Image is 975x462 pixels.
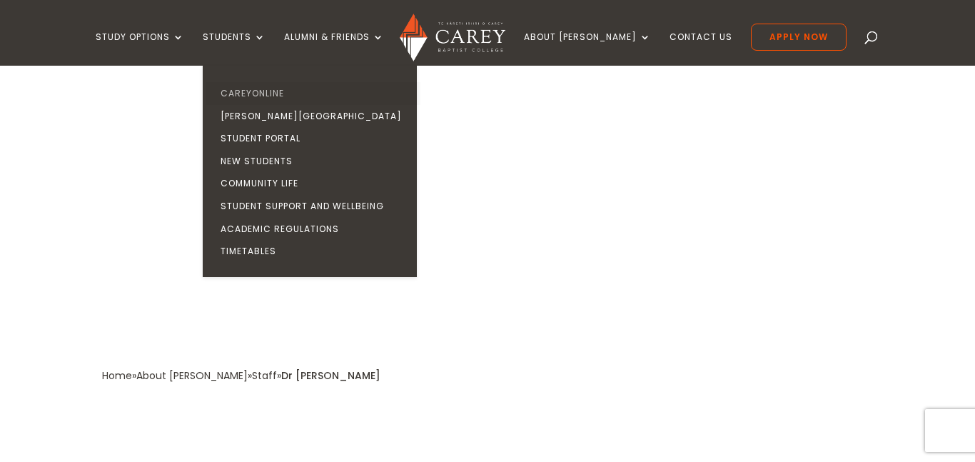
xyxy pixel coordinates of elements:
[206,172,420,195] a: Community Life
[203,32,266,66] a: Students
[206,82,420,105] a: CareyOnline
[102,368,132,383] a: Home
[206,240,420,263] a: Timetables
[400,14,505,61] img: Carey Baptist College
[284,32,384,66] a: Alumni & Friends
[206,127,420,150] a: Student Portal
[102,366,281,386] div: » » »
[206,150,420,173] a: New Students
[281,366,380,386] div: Dr [PERSON_NAME]
[136,368,248,383] a: About [PERSON_NAME]
[206,218,420,241] a: Academic Regulations
[670,32,732,66] a: Contact Us
[96,32,184,66] a: Study Options
[524,32,651,66] a: About [PERSON_NAME]
[252,368,277,383] a: Staff
[751,24,847,51] a: Apply Now
[206,105,420,128] a: [PERSON_NAME][GEOGRAPHIC_DATA]
[206,195,420,218] a: Student Support and Wellbeing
